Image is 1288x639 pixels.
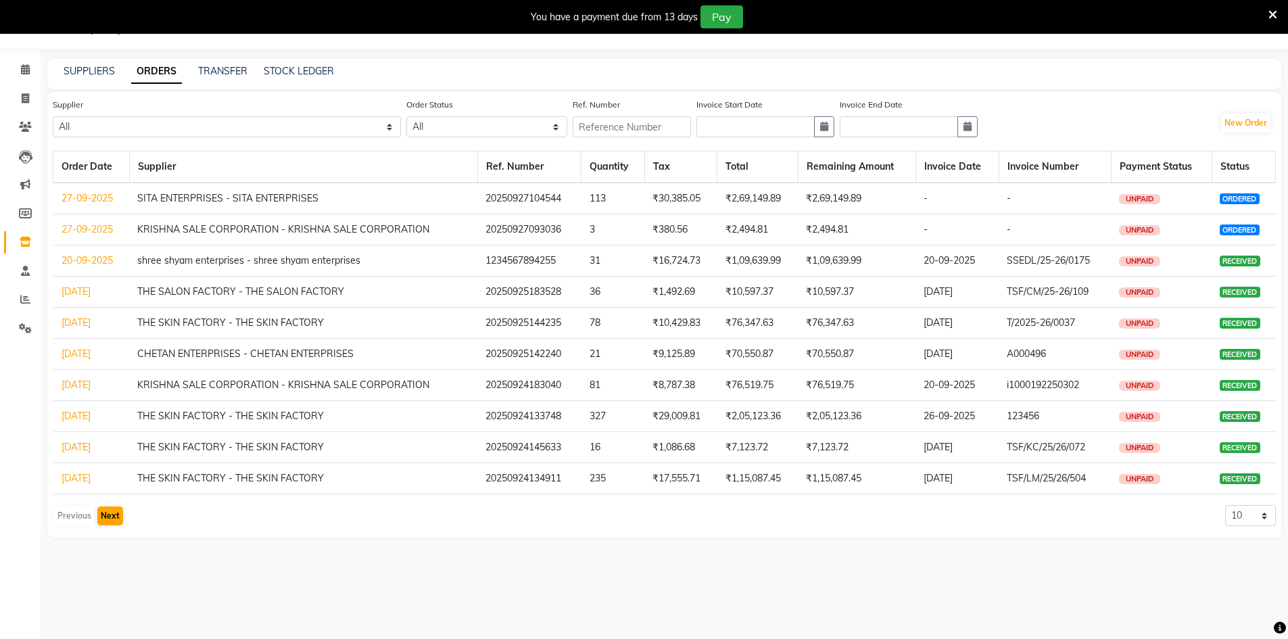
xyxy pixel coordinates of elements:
[915,370,999,401] td: 20-09-2025
[477,151,581,183] th: Ref. Number
[1111,151,1212,183] th: Payment Status
[644,151,717,183] th: Tax
[581,214,645,245] td: 3
[581,339,645,370] td: 21
[477,370,581,401] td: 20250924183040
[644,370,717,401] td: ₹8,787.38
[1221,114,1270,133] button: New Order
[1119,443,1160,453] span: UNPAID
[798,401,915,432] td: ₹2,05,123.36
[717,370,798,401] td: ₹76,519.75
[129,183,477,214] td: SITA ENTERPRISES - SITA ENTERPRISES
[717,214,798,245] td: ₹2,494.81
[131,60,182,84] a: ORDERS
[1119,256,1160,266] span: UNPAID
[1220,473,1260,484] span: RECEIVED
[97,506,123,525] button: Next
[581,401,645,432] td: 327
[644,245,717,277] td: ₹16,724.73
[581,151,645,183] th: Quantity
[477,214,581,245] td: 20250927093036
[915,277,999,308] td: [DATE]
[129,463,477,494] td: THE SKIN FACTORY - THE SKIN FACTORY
[915,245,999,277] td: 20-09-2025
[1007,316,1075,329] span: T/2025-26/0037
[581,432,645,463] td: 16
[406,99,453,111] label: Order Status
[62,254,113,266] a: 20-09-2025
[573,99,620,111] label: Ref. Number
[581,370,645,401] td: 81
[53,99,83,111] label: Supplier
[798,214,915,245] td: ₹2,494.81
[798,151,915,183] th: Remaining Amount
[1007,348,1046,360] span: A000496
[717,308,798,339] td: ₹76,347.63
[477,245,581,277] td: 1234567894255
[798,183,915,214] td: ₹2,69,149.89
[581,183,645,214] td: 113
[129,245,477,277] td: shree shyam enterprises - shree shyam enterprises
[1119,194,1160,204] span: UNPAID
[644,308,717,339] td: ₹10,429.83
[62,316,91,329] a: [DATE]
[477,308,581,339] td: 20250925144235
[581,308,645,339] td: 78
[1220,411,1260,422] span: RECEIVED
[64,65,115,77] a: SUPPLIERS
[644,463,717,494] td: ₹17,555.71
[129,277,477,308] td: THE SALON FACTORY - THE SALON FACTORY
[1007,410,1039,422] span: 123456
[62,223,113,235] a: 27-09-2025
[644,183,717,214] td: ₹30,385.05
[477,339,581,370] td: 20250925142240
[717,277,798,308] td: ₹10,597.37
[1220,380,1260,391] span: RECEIVED
[581,245,645,277] td: 31
[62,441,91,453] a: [DATE]
[1007,379,1079,391] span: i1000192250302
[477,401,581,432] td: 20250924133748
[798,339,915,370] td: ₹70,550.87
[1007,223,1011,235] span: -
[1220,349,1260,360] span: RECEIVED
[717,151,798,183] th: Total
[798,370,915,401] td: ₹76,519.75
[129,151,477,183] th: Supplier
[264,65,334,77] a: STOCK LEDGER
[717,463,798,494] td: ₹1,15,087.45
[129,370,477,401] td: KRISHNA SALE CORPORATION - KRISHNA SALE CORPORATION
[696,99,763,111] label: Invoice Start Date
[1119,412,1160,422] span: UNPAID
[531,10,698,24] div: You have a payment due from 13 days
[581,277,645,308] td: 36
[717,339,798,370] td: ₹70,550.87
[700,5,743,28] button: Pay
[1119,474,1160,484] span: UNPAID
[62,348,91,360] a: [DATE]
[1119,318,1160,329] span: UNPAID
[915,183,999,214] td: -
[1119,287,1160,298] span: UNPAID
[477,183,581,214] td: 20250927104544
[644,214,717,245] td: ₹380.56
[1212,151,1275,183] th: Status
[62,379,91,391] a: [DATE]
[915,463,999,494] td: [DATE]
[999,151,1111,183] th: Invoice Number
[717,432,798,463] td: ₹7,123.72
[915,432,999,463] td: [DATE]
[915,151,999,183] th: Invoice Date
[1119,225,1160,235] span: UNPAID
[915,339,999,370] td: [DATE]
[915,214,999,245] td: -
[798,432,915,463] td: ₹7,123.72
[1220,193,1259,204] span: ORDERED
[798,308,915,339] td: ₹76,347.63
[62,285,91,298] a: [DATE]
[129,308,477,339] td: THE SKIN FACTORY - THE SKIN FACTORY
[477,463,581,494] td: 20250924134911
[798,245,915,277] td: ₹1,09,639.99
[915,401,999,432] td: 26-09-2025
[717,245,798,277] td: ₹1,09,639.99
